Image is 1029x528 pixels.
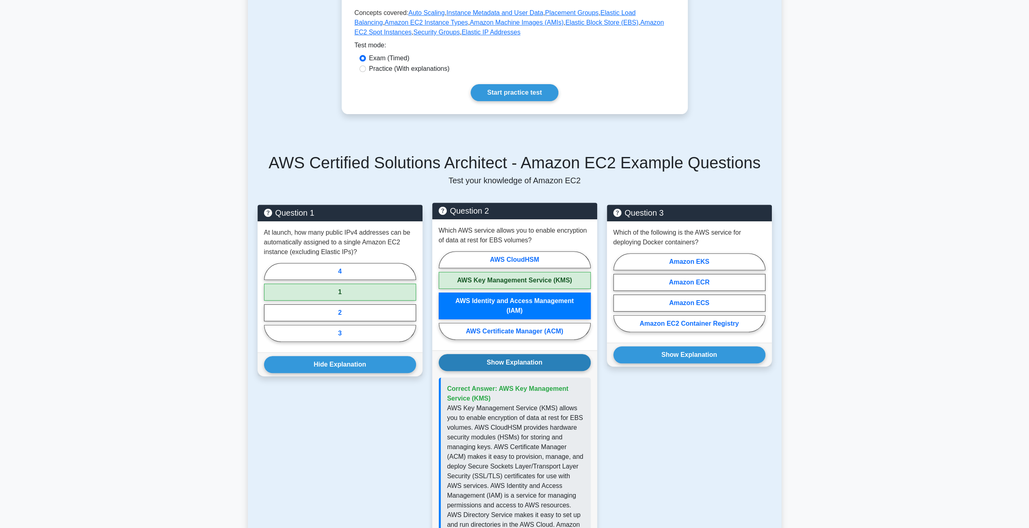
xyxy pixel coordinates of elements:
button: Show Explanation [613,346,765,363]
p: Test your knowledge of Amazon EC2 [258,176,772,185]
label: Amazon ECS [613,295,765,312]
label: AWS Key Management Service (KMS) [439,272,591,289]
a: Elastic Block Store (EBS) [565,19,638,26]
label: Amazon EKS [613,253,765,270]
a: Instance Metadata and User Data [446,9,543,16]
a: Elastic IP Addresses [462,29,521,36]
h5: Question 3 [613,208,765,218]
span: Correct Answer: AWS Key Management Service (KMS) [447,385,568,402]
h5: Question 1 [264,208,416,218]
label: 4 [264,263,416,280]
p: Which AWS service allows you to enable encryption of data at rest for EBS volumes? [439,226,591,245]
p: Which of the following is the AWS service for deploying Docker containers? [613,228,765,247]
label: Exam (Timed) [369,53,410,63]
div: Test mode: [355,40,675,53]
label: Amazon ECR [613,274,765,291]
label: 1 [264,284,416,301]
h5: Question 2 [439,206,591,216]
label: AWS Certificate Manager (ACM) [439,323,591,340]
a: Auto Scaling [408,9,445,16]
a: Amazon EC2 Instance Types [385,19,468,26]
p: At launch, how many public IPv4 addresses can be automatically assigned to a single Amazon EC2 in... [264,228,416,257]
label: 2 [264,304,416,321]
label: AWS Identity and Access Management (IAM) [439,293,591,319]
label: Amazon EC2 Container Registry [613,315,765,332]
button: Show Explanation [439,354,591,371]
p: Concepts covered: , , , , , , , , , [355,8,675,40]
label: AWS CloudHSM [439,251,591,268]
a: Amazon Machine Images (AMIs) [470,19,564,26]
label: 3 [264,325,416,342]
label: Practice (With explanations) [369,64,450,74]
a: Security Groups [413,29,460,36]
button: Hide Explanation [264,356,416,373]
h5: AWS Certified Solutions Architect - Amazon EC2 Example Questions [258,153,772,172]
a: Placement Groups [545,9,599,16]
a: Start practice test [471,84,558,101]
